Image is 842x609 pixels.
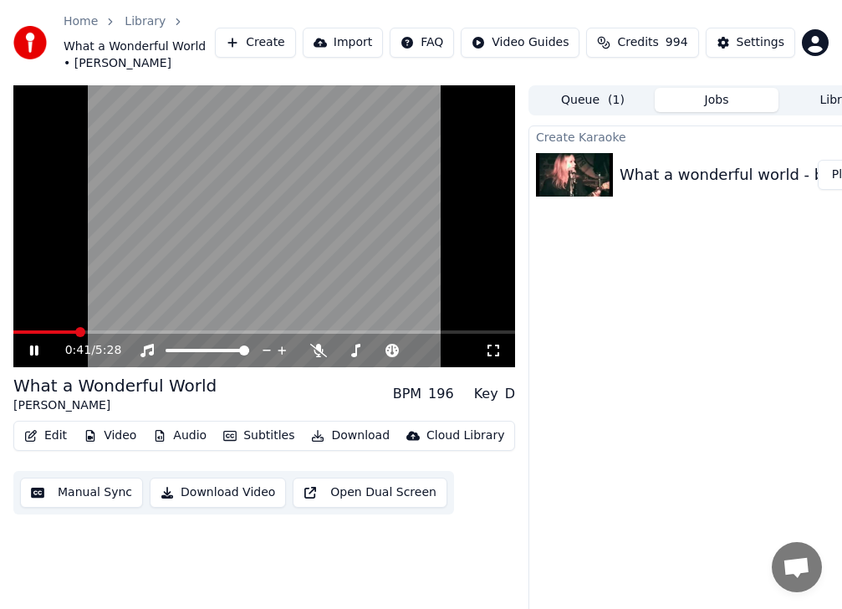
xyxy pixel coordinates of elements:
[772,542,822,592] div: Open chat
[655,88,778,112] button: Jobs
[20,478,143,508] button: Manual Sync
[428,384,454,404] div: 196
[217,424,301,448] button: Subtitles
[304,424,396,448] button: Download
[77,424,143,448] button: Video
[146,424,213,448] button: Audio
[64,13,98,30] a: Home
[461,28,579,58] button: Video Guides
[393,384,421,404] div: BPM
[215,28,296,58] button: Create
[125,13,166,30] a: Library
[666,34,688,51] span: 994
[303,28,383,58] button: Import
[531,88,655,112] button: Queue
[617,34,658,51] span: Credits
[426,427,504,444] div: Cloud Library
[505,384,515,404] div: D
[64,13,215,72] nav: breadcrumb
[13,397,217,414] div: [PERSON_NAME]
[65,342,91,359] span: 0:41
[150,478,286,508] button: Download Video
[65,342,105,359] div: /
[13,374,217,397] div: What a Wonderful World
[608,92,625,109] span: ( 1 )
[474,384,498,404] div: Key
[64,38,215,72] span: What a Wonderful World • [PERSON_NAME]
[737,34,784,51] div: Settings
[706,28,795,58] button: Settings
[13,26,47,59] img: youka
[390,28,454,58] button: FAQ
[95,342,121,359] span: 5:28
[293,478,447,508] button: Open Dual Screen
[18,424,74,448] button: Edit
[586,28,698,58] button: Credits994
